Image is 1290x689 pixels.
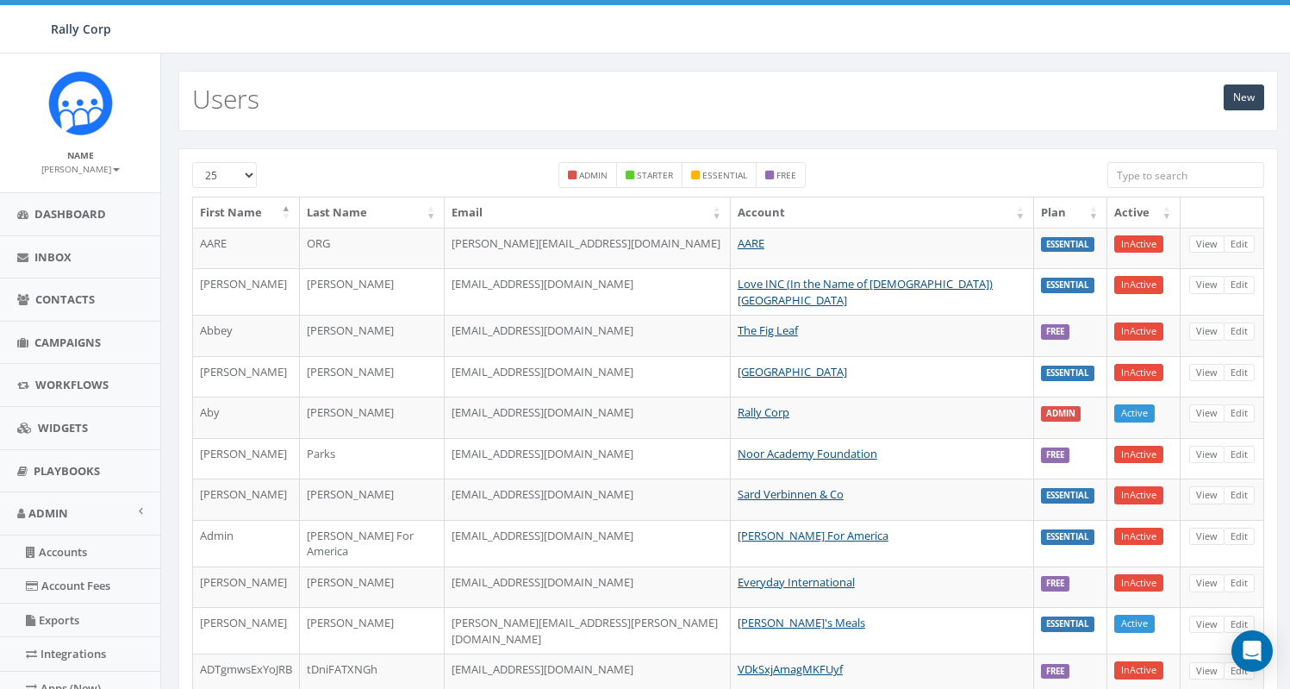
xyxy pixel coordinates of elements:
td: AARE [193,228,300,269]
label: ESSENTIAL [1041,366,1094,381]
a: Edit [1224,235,1255,254]
th: Last Name: activate to sort column ascending [300,197,445,228]
span: Inbox [34,249,72,265]
a: View [1189,662,1225,680]
span: Contacts [35,291,95,307]
label: ESSENTIAL [1041,617,1094,632]
a: InActive [1114,323,1163,341]
td: [PERSON_NAME] For America [300,520,445,567]
a: View [1189,323,1225,341]
div: Open Intercom Messenger [1231,630,1273,672]
th: First Name: activate to sort column descending [193,197,300,228]
a: [PERSON_NAME]'s Meals [738,615,865,630]
span: Admin [28,505,68,521]
a: Edit [1224,446,1255,464]
td: [EMAIL_ADDRESS][DOMAIN_NAME] [445,315,731,356]
label: FREE [1041,576,1069,592]
a: InActive [1114,364,1163,382]
td: [PERSON_NAME] [193,479,300,520]
td: [PERSON_NAME] [193,607,300,654]
a: Love INC (In the Name of [DEMOGRAPHIC_DATA]) [GEOGRAPHIC_DATA] [738,276,993,308]
a: Sard Verbinnen & Co [738,486,844,502]
a: View [1189,616,1225,634]
a: Edit [1224,574,1255,592]
h2: Users [192,85,259,113]
input: Type to search [1107,162,1264,188]
span: Workflows [35,377,109,392]
a: Rally Corp [738,404,789,420]
a: [PERSON_NAME] [41,160,120,176]
a: Active [1114,404,1155,423]
a: New [1224,85,1264,110]
td: [EMAIL_ADDRESS][DOMAIN_NAME] [445,438,731,479]
a: AARE [738,235,764,251]
a: VDkSxjAmagMKFUyf [738,661,843,677]
td: [EMAIL_ADDRESS][DOMAIN_NAME] [445,479,731,520]
small: free [776,169,796,181]
td: [PERSON_NAME] [193,268,300,315]
td: [PERSON_NAME] [193,567,300,608]
a: Noor Academy Foundation [738,446,877,461]
td: Admin [193,520,300,567]
th: Account: activate to sort column ascending [731,197,1034,228]
a: Edit [1224,486,1255,504]
img: Icon_1.png [48,71,113,135]
th: Plan: activate to sort column ascending [1034,197,1107,228]
td: Abbey [193,315,300,356]
td: [PERSON_NAME] [300,356,445,398]
td: [PERSON_NAME] [300,607,445,654]
small: admin [579,169,608,181]
td: [PERSON_NAME] [193,438,300,479]
a: Edit [1224,364,1255,382]
a: InActive [1114,574,1163,592]
td: [EMAIL_ADDRESS][DOMAIN_NAME] [445,268,731,315]
a: View [1189,528,1225,546]
td: Parks [300,438,445,479]
a: Active [1114,615,1155,633]
small: essential [702,169,747,181]
a: View [1189,574,1225,592]
a: View [1189,276,1225,294]
a: Everyday International [738,574,855,590]
a: InActive [1114,661,1163,680]
a: Edit [1224,323,1255,341]
td: Aby [193,397,300,438]
td: [EMAIL_ADDRESS][DOMAIN_NAME] [445,520,731,567]
a: View [1189,235,1225,254]
td: [EMAIL_ADDRESS][DOMAIN_NAME] [445,397,731,438]
span: Playbooks [34,463,100,479]
label: FREE [1041,448,1069,463]
td: [PERSON_NAME] [193,356,300,398]
td: [EMAIL_ADDRESS][DOMAIN_NAME] [445,356,731,398]
a: InActive [1114,276,1163,294]
a: Edit [1224,404,1255,423]
td: ORG [300,228,445,269]
td: [PERSON_NAME] [300,315,445,356]
th: Active: activate to sort column ascending [1107,197,1181,228]
label: ESSENTIAL [1041,488,1094,504]
small: starter [637,169,673,181]
a: Edit [1224,616,1255,634]
a: [GEOGRAPHIC_DATA] [738,364,847,379]
a: View [1189,364,1225,382]
a: InActive [1114,528,1163,546]
a: [PERSON_NAME] For America [738,528,888,543]
label: ADMIN [1041,406,1081,422]
a: View [1189,446,1225,464]
td: [PERSON_NAME][EMAIL_ADDRESS][PERSON_NAME][DOMAIN_NAME] [445,607,731,654]
td: [PERSON_NAME][EMAIL_ADDRESS][DOMAIN_NAME] [445,228,731,269]
label: FREE [1041,324,1069,340]
a: InActive [1114,446,1163,464]
label: ESSENTIAL [1041,278,1094,293]
a: The Fig Leaf [738,323,798,338]
a: Edit [1224,528,1255,546]
span: Campaigns [34,335,101,350]
span: Dashboard [34,206,106,222]
th: Email: activate to sort column ascending [445,197,731,228]
a: Edit [1224,662,1255,680]
span: Widgets [38,420,88,435]
small: [PERSON_NAME] [41,163,120,175]
a: View [1189,404,1225,423]
label: ESSENTIAL [1041,529,1094,545]
td: [PERSON_NAME] [300,268,445,315]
